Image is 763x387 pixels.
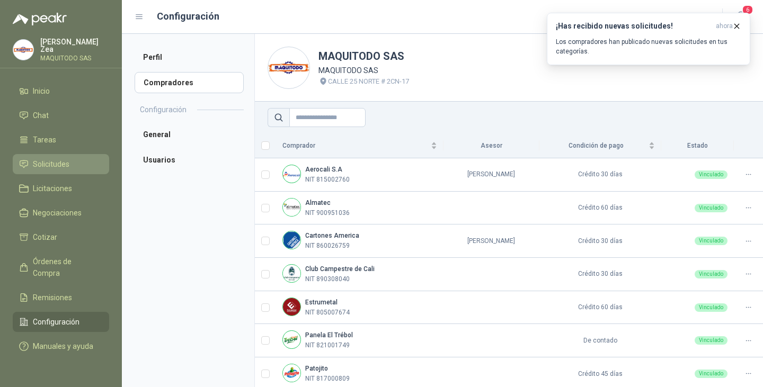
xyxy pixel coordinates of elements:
td: Crédito 60 días [539,291,661,325]
img: Company Logo [283,199,300,216]
img: Company Logo [283,331,300,348]
p: NIT 817000809 [305,374,350,384]
p: [PERSON_NAME] Zea [40,38,109,53]
img: Company Logo [283,231,300,249]
span: Órdenes de Compra [33,256,99,279]
span: Condición de pago [546,141,646,151]
p: NIT 821001749 [305,340,350,350]
b: Club Campestre de Cali [305,265,375,273]
div: Vinculado [695,370,727,378]
a: Solicitudes [13,154,109,174]
a: Remisiones [13,287,109,308]
span: Comprador [282,141,429,151]
button: 6 [731,7,750,26]
td: De contado [539,324,661,357]
td: Crédito 60 días [539,192,661,225]
span: Tareas [33,134,56,146]
td: [PERSON_NAME] [443,224,540,258]
a: Compradores [135,72,244,93]
p: Los compradores han publicado nuevas solicitudes en tus categorías. [556,37,741,56]
b: Aerocali S.A [305,166,342,173]
span: Inicio [33,85,50,97]
a: General [135,124,244,145]
div: Vinculado [695,270,727,278]
b: Estrumetal [305,299,338,306]
p: NIT 815002760 [305,175,350,185]
div: Vinculado [695,336,727,345]
img: Company Logo [268,47,309,88]
div: Vinculado [695,204,727,212]
td: Crédito 30 días [539,158,661,192]
a: Perfil [135,47,244,68]
a: Chat [13,105,109,125]
td: Crédito 30 días [539,224,661,258]
span: 6 [742,5,753,15]
a: Órdenes de Compra [13,251,109,283]
a: Tareas [13,130,109,150]
a: Usuarios [135,149,244,170]
h3: ¡Has recibido nuevas solicitudes! [556,22,712,31]
img: Company Logo [283,165,300,183]
a: Inicio [13,81,109,101]
img: Company Logo [283,298,300,316]
b: Cartones America [305,232,359,239]
span: Chat [33,110,49,121]
a: Manuales y ayuda [13,336,109,356]
div: Vinculado [695,170,727,179]
a: Cotizar [13,227,109,247]
th: Estado [661,133,734,158]
b: Panela El Trébol [305,331,353,339]
p: CALLE 25 NORTE # 2CN-17 [328,76,409,87]
p: NIT 860026759 [305,241,350,251]
h2: Configuración [140,104,187,115]
td: Crédito 30 días [539,258,661,291]
span: ahora [716,22,733,31]
span: Negociaciones [33,207,82,219]
span: Licitaciones [33,183,72,194]
span: Cotizar [33,231,57,243]
span: Remisiones [33,292,72,303]
img: Logo peakr [13,13,67,25]
button: ¡Has recibido nuevas solicitudes!ahora Los compradores han publicado nuevas solicitudes en tus ca... [547,13,750,65]
p: NIT 890308040 [305,274,350,284]
th: Asesor [443,133,540,158]
img: Company Logo [13,40,33,60]
div: Vinculado [695,303,727,312]
td: [PERSON_NAME] [443,158,540,192]
b: Almatec [305,199,331,206]
h1: MAQUITODO SAS [318,48,409,65]
span: Solicitudes [33,158,69,170]
img: Company Logo [283,364,300,382]
p: NIT 805007674 [305,308,350,318]
img: Company Logo [283,265,300,282]
div: Vinculado [695,237,727,245]
p: MAQUITODO SAS [318,65,409,76]
span: Configuración [33,316,79,328]
a: Configuración [13,312,109,332]
th: Condición de pago [539,133,661,158]
b: Patojito [305,365,328,372]
p: NIT 900951036 [305,208,350,218]
a: Licitaciones [13,178,109,199]
th: Comprador [276,133,443,158]
a: Negociaciones [13,203,109,223]
h1: Configuración [157,9,219,24]
span: Manuales y ayuda [33,340,93,352]
p: MAQUITODO SAS [40,55,109,61]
